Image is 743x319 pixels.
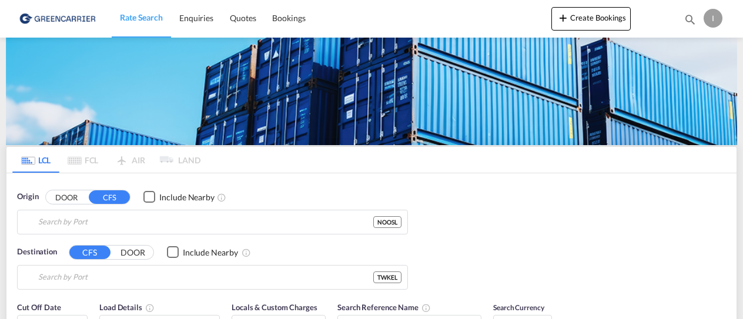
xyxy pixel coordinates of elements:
span: Cut Off Date [17,303,61,312]
md-tab-item: LCL [12,147,59,173]
span: Search Reference Name [337,303,431,312]
span: Rate Search [120,12,163,22]
md-icon: Unchecked: Ignores neighbouring ports when fetching rates.Checked : Includes neighbouring ports w... [217,193,226,202]
div: I [704,9,722,28]
button: DOOR [46,190,87,204]
button: icon-plus 400-fgCreate Bookings [551,7,631,31]
span: Search Currency [493,303,544,312]
md-input-container: Keelung (Chilung), TWKEL [18,266,407,289]
span: Enquiries [179,13,213,23]
md-input-container: Oslo, NOOSL [18,210,407,234]
div: NOOSL [373,216,401,228]
button: DOOR [112,246,153,259]
button: CFS [89,190,130,204]
md-pagination-wrapper: Use the left and right arrow keys to navigate between tabs [12,147,200,173]
input: Search by Port [38,213,373,231]
input: Search by Port [38,268,373,286]
md-checkbox: Checkbox No Ink [167,246,238,258]
span: Origin [17,191,38,203]
md-checkbox: Checkbox No Ink [143,191,215,203]
md-icon: icon-plus 400-fg [556,11,570,25]
span: Destination [17,246,57,258]
span: Load Details [99,303,155,312]
img: e39c37208afe11efa9cb1d7a6ea7d6f5.png [18,5,97,32]
md-icon: icon-magnify [684,13,697,26]
span: Bookings [272,13,305,23]
div: TWKEL [373,271,401,283]
span: Locals & Custom Charges [232,303,317,312]
md-icon: Your search will be saved by the below given name [421,303,431,313]
div: Include Nearby [159,192,215,203]
span: Quotes [230,13,256,23]
div: icon-magnify [684,13,697,31]
img: GreenCarrierFCL_LCL.png [6,38,737,145]
button: CFS [69,246,111,259]
md-icon: Chargeable Weight [145,303,155,313]
md-icon: Unchecked: Ignores neighbouring ports when fetching rates.Checked : Includes neighbouring ports w... [242,248,251,257]
div: Include Nearby [183,247,238,258]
